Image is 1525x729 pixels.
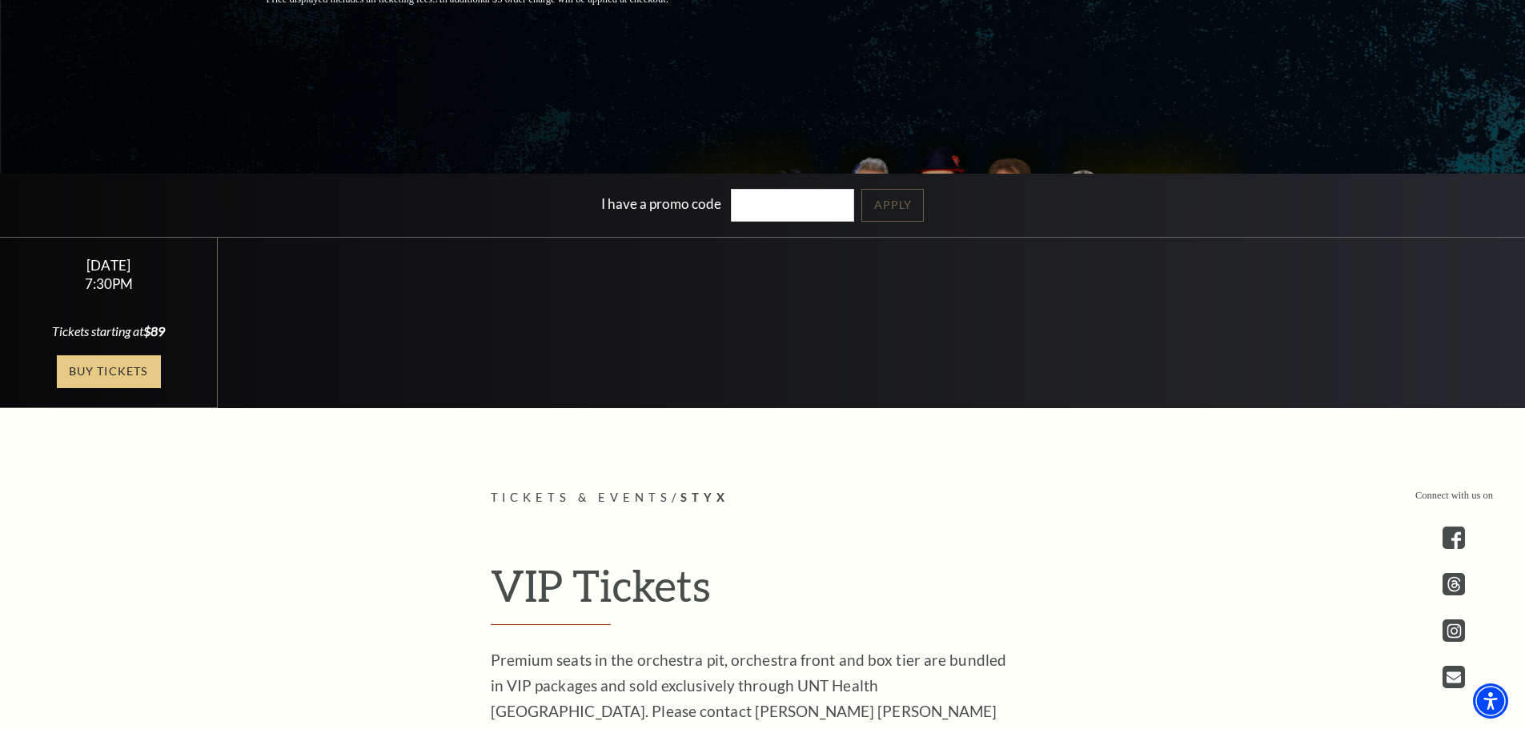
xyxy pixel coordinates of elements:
div: 7:30PM [19,277,199,290]
a: instagram - open in a new tab [1443,619,1465,642]
p: / [491,488,1035,508]
div: Accessibility Menu [1473,683,1508,719]
label: I have a promo code [601,195,721,212]
span: Styx [680,491,729,504]
p: Connect with us on [1415,488,1493,503]
a: threads.com - open in a new tab [1443,573,1465,595]
span: Tickets & Events [491,491,672,504]
span: $89 [143,323,165,338]
a: Open this option - open in a new tab [1443,666,1465,688]
h2: VIP Tickets [491,559,1035,625]
div: [DATE] [19,257,199,274]
a: facebook - open in a new tab [1443,527,1465,549]
div: Tickets starting at [19,322,199,340]
a: Buy Tickets [57,355,161,388]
